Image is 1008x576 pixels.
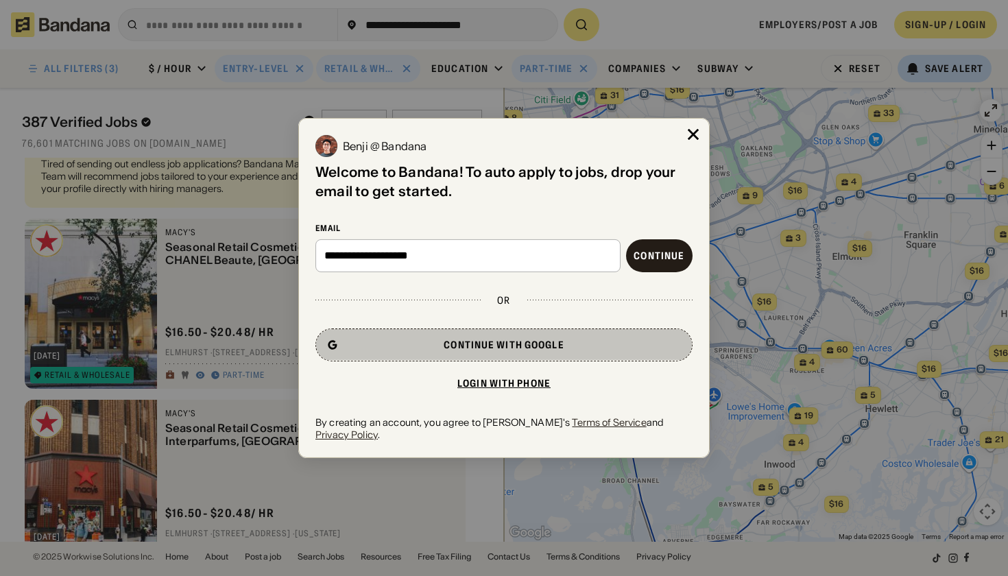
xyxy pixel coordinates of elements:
div: Welcome to Bandana! To auto apply to jobs, drop your email to get started. [315,163,693,201]
a: Terms of Service [572,416,646,429]
div: By creating an account, you agree to [PERSON_NAME]'s and . [315,416,693,441]
a: Privacy Policy [315,429,378,441]
div: or [497,294,510,307]
div: Continue [634,251,684,261]
div: Continue with Google [444,340,564,350]
div: Benji @ Bandana [343,141,427,152]
img: Benji @ Bandana [315,135,337,157]
div: Login with phone [457,379,551,388]
div: Email [315,223,693,234]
